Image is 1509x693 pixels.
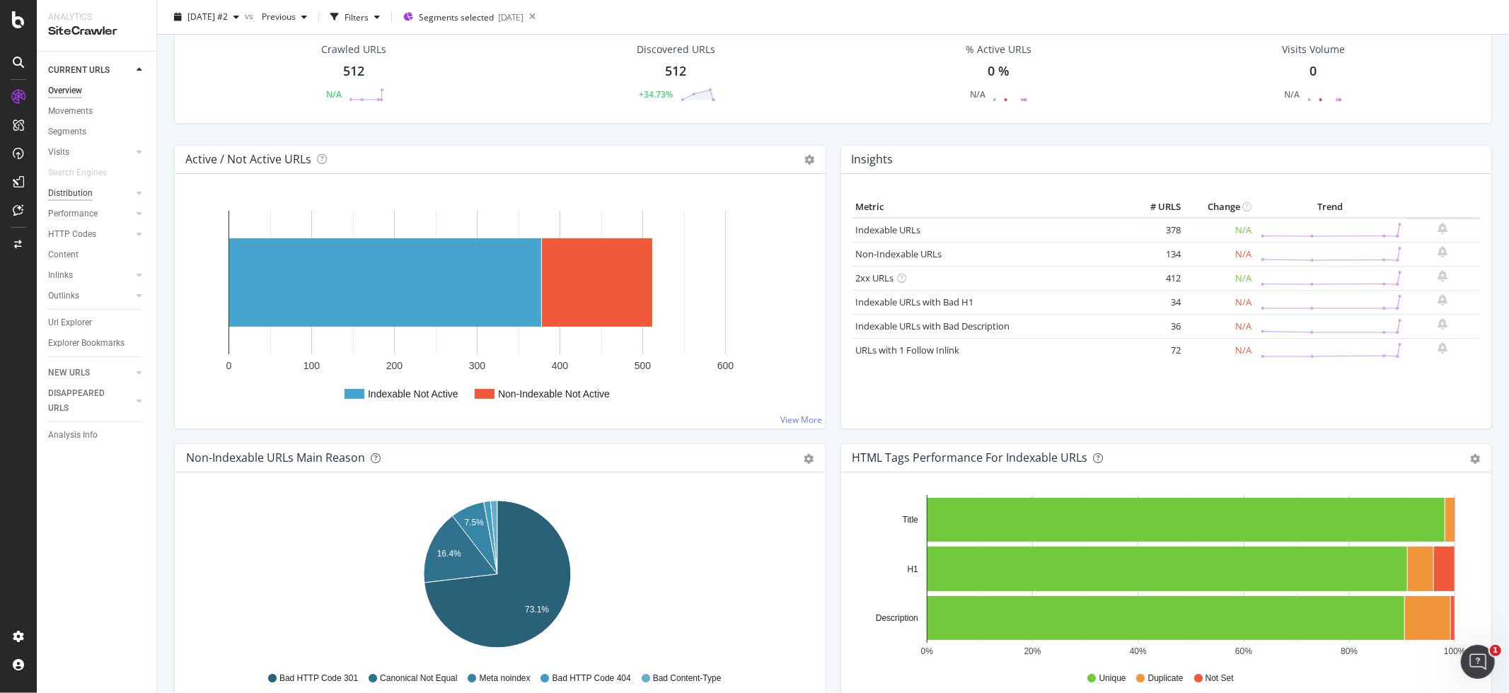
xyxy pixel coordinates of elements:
div: +34.73% [640,88,673,100]
td: 34 [1128,290,1184,314]
div: 512 [343,62,364,81]
text: Indexable Not Active [368,388,458,400]
a: Overview [48,83,146,98]
a: Distribution [48,186,132,201]
th: Trend [1255,197,1406,218]
a: URLs with 1 Follow Inlink [856,344,960,356]
th: Change [1184,197,1255,218]
span: vs [245,9,256,21]
a: NEW URLS [48,366,132,380]
text: 7.5% [465,518,485,528]
td: N/A [1184,218,1255,243]
span: 2025 Sep. 22nd #2 [187,11,228,23]
div: N/A [326,88,342,100]
td: N/A [1184,338,1255,362]
a: Inlinks [48,268,132,283]
text: Title [902,515,918,525]
text: 600 [717,360,734,371]
text: 300 [469,360,486,371]
div: bell-plus [1438,270,1448,281]
a: Segments [48,124,146,139]
text: 100% [1444,646,1466,656]
div: bell-plus [1438,318,1448,330]
div: A chart. [852,495,1474,659]
div: Non-Indexable URLs Main Reason [186,450,365,465]
text: 500 [635,360,652,371]
a: Indexable URLs [856,223,921,236]
div: Performance [48,206,98,221]
div: [DATE] [498,11,524,23]
a: DISAPPEARED URLS [48,386,132,416]
th: Metric [852,197,1128,218]
button: [DATE] #2 [168,6,245,28]
div: HTML Tags Performance for Indexable URLs [852,450,1088,465]
div: NEW URLS [48,366,90,380]
div: N/A [970,88,985,100]
text: 73.1% [525,605,549,615]
div: bell-plus [1438,294,1448,305]
span: Bad Content-Type [653,672,722,685]
td: 72 [1128,338,1184,362]
a: CURRENT URLS [48,63,132,78]
div: Url Explorer [48,315,92,330]
a: Indexable URLs with Bad H1 [856,296,974,308]
text: 0% [920,646,933,656]
span: Bad HTTP Code 404 [553,672,631,685]
text: 60% [1235,646,1252,656]
td: 378 [1128,218,1184,243]
td: N/A [1184,290,1255,314]
div: bell-plus [1438,223,1448,234]
a: Performance [48,206,132,221]
div: 512 [666,62,687,81]
svg: A chart. [186,495,808,659]
a: Analysis Info [48,428,146,443]
button: Segments selected[DATE] [398,6,524,28]
div: Crawled URLs [321,42,386,57]
div: Inlinks [48,268,73,283]
td: N/A [1184,314,1255,338]
span: 1 [1490,645,1501,656]
span: Previous [256,11,296,23]
button: Filters [325,6,386,28]
div: Filters [345,11,369,23]
h4: Insights [852,150,894,169]
span: Meta noindex [480,672,531,685]
div: Search Engines [48,165,107,180]
a: 2xx URLs [856,272,894,284]
div: CURRENT URLS [48,63,110,78]
div: bell-plus [1438,246,1448,257]
span: Canonical Not Equal [380,672,457,685]
td: N/A [1184,242,1255,266]
div: SiteCrawler [48,23,145,40]
div: DISAPPEARED URLS [48,386,120,416]
div: Outlinks [48,289,79,303]
div: Movements [48,104,93,119]
a: Search Engines [48,165,121,180]
div: % Active URLs [966,42,1031,57]
text: 16.4% [437,549,461,559]
text: 80% [1341,646,1358,656]
text: 400 [552,360,569,371]
span: Not Set [1206,672,1234,685]
button: Previous [256,6,313,28]
a: View More [781,414,823,426]
a: Visits [48,145,132,160]
text: H1 [907,564,918,574]
text: Non-Indexable Not Active [498,388,610,400]
span: Unique [1099,672,1126,685]
h4: Active / Not Active URLs [185,150,311,169]
svg: A chart. [186,197,808,417]
span: Duplicate [1148,672,1184,685]
td: 134 [1128,242,1184,266]
text: 0 [226,360,232,371]
div: HTTP Codes [48,227,96,242]
a: Explorer Bookmarks [48,336,146,351]
div: Visits Volume [1282,42,1345,57]
text: 20% [1024,646,1041,656]
div: Segments [48,124,86,139]
iframe: Intercom live chat [1461,645,1495,679]
text: Description [875,613,918,623]
a: Non-Indexable URLs [856,248,942,260]
div: bell-plus [1438,342,1448,354]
